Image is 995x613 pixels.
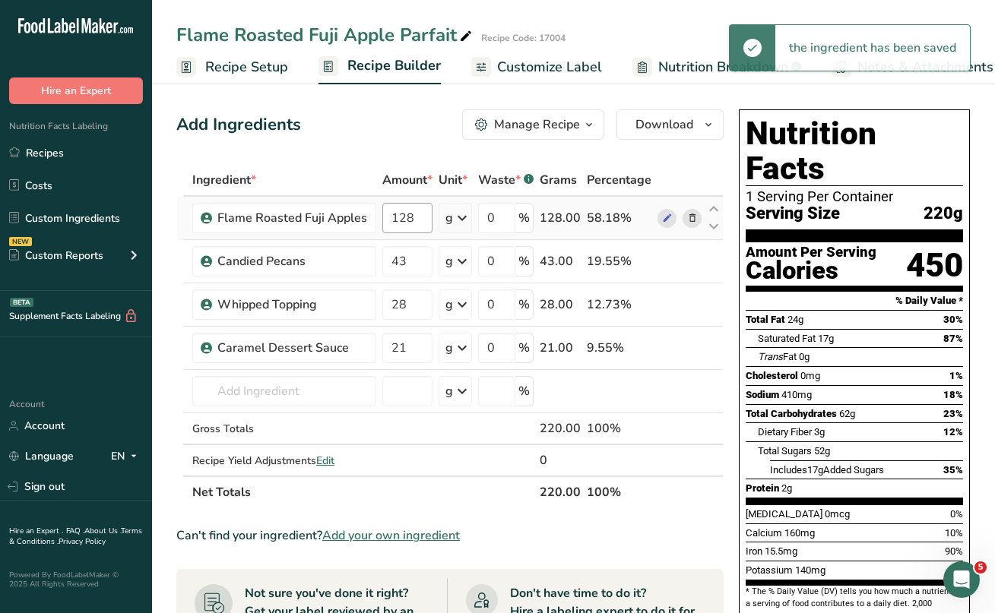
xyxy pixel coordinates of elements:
span: Recipe Setup [205,57,288,77]
span: Dietary Fiber [758,426,812,438]
span: Edit [316,453,334,468]
div: Gross Totals [192,421,376,437]
div: g [445,209,453,227]
span: 3g [814,426,825,438]
span: 0mcg [825,508,850,520]
div: 100% [587,419,651,438]
div: 21.00 [540,339,581,357]
div: Amount Per Serving [746,245,876,260]
iframe: Intercom live chat [943,561,980,598]
div: 19.55% [587,252,651,270]
div: EN [111,447,143,466]
input: Add Ingredient [192,376,376,406]
div: Manage Recipe [494,115,580,134]
div: 9.55% [587,339,651,357]
a: Privacy Policy [59,536,106,547]
span: 30% [943,314,963,325]
span: 5 [974,561,987,574]
th: 100% [584,476,654,507]
a: Terms & Conditions . [9,526,142,547]
div: g [445,339,453,357]
span: Fat [758,351,797,362]
div: g [445,382,453,400]
span: 62g [839,408,855,419]
div: 43.00 [540,252,581,270]
span: 140mg [795,564,825,576]
div: Recipe Yield Adjustments [192,453,376,469]
span: Potassium [746,564,793,576]
span: 90% [945,545,963,557]
div: 28.00 [540,295,581,314]
a: Recipe Setup [176,50,288,84]
div: Custom Reports [9,248,103,264]
div: Whipped Topping [217,295,367,314]
span: 0mg [800,370,820,381]
span: 220g [924,204,963,223]
section: % Daily Value * [746,292,963,310]
span: Ingredient [192,171,256,189]
a: Customize Label [471,50,602,84]
div: Candied Pecans [217,252,367,270]
span: Total Carbohydrates [746,408,837,419]
span: Saturated Fat [758,333,816,344]
div: the ingredient has been saved [775,25,970,71]
span: Customize Label [497,57,602,77]
span: 17g [807,464,823,476]
div: NEW [9,237,32,246]
div: 1 Serving Per Container [746,189,963,204]
div: Can't find your ingredient? [176,526,724,545]
span: 52g [814,445,830,457]
span: 24g [787,314,803,325]
span: Cholesterol [746,370,798,381]
div: BETA [10,298,33,307]
div: 12.73% [587,295,651,314]
span: [MEDICAL_DATA] [746,508,822,520]
div: 0 [540,451,581,469]
div: Calories [746,260,876,282]
span: Includes Added Sugars [770,464,884,476]
a: FAQ . [66,526,84,536]
div: Flame Roasted Fuji Apples [217,209,367,227]
th: Net Totals [189,476,537,507]
span: Iron [746,545,762,557]
div: g [445,252,453,270]
span: Sodium [746,389,779,400]
span: 0% [950,508,963,520]
span: Grams [540,171,577,189]
span: 15.5mg [765,545,797,557]
div: Caramel Dessert Sauce [217,339,367,357]
th: 220.00 [537,476,584,507]
div: 220.00 [540,419,581,438]
div: Add Ingredients [176,112,301,137]
span: 410mg [781,389,812,400]
div: Flame Roasted Fuji Apple Parfait [176,21,475,49]
span: 2g [781,482,792,494]
div: Waste [478,171,534,189]
span: Total Sugars [758,445,812,457]
span: Recipe Builder [347,55,441,76]
span: Add your own ingredient [322,526,460,545]
a: Hire an Expert . [9,526,63,536]
div: Recipe Code: 17004 [481,31,566,45]
span: Percentage [587,171,651,189]
a: Nutrition Breakdown [632,50,801,84]
span: Amount [382,171,433,189]
span: 160mg [784,527,815,539]
span: 0g [799,351,810,362]
div: g [445,295,453,314]
a: About Us . [84,526,121,536]
span: Serving Size [746,204,840,223]
span: Total Fat [746,314,785,325]
button: Hire an Expert [9,77,143,104]
span: Download [635,115,693,134]
div: 58.18% [587,209,651,227]
span: Protein [746,482,779,494]
span: Calcium [746,527,782,539]
button: Download [616,109,724,140]
div: Powered By FoodLabelMaker © 2025 All Rights Reserved [9,570,143,589]
span: 10% [945,527,963,539]
div: 128.00 [540,209,581,227]
span: 87% [943,333,963,344]
span: 17g [818,333,834,344]
span: Unit [439,171,467,189]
